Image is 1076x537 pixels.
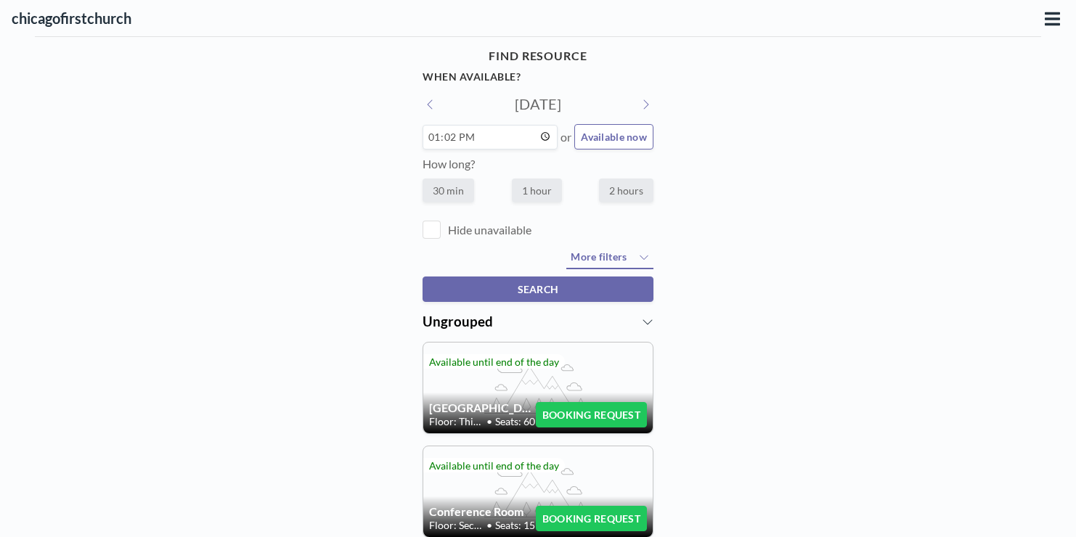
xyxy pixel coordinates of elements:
span: More filters [571,250,627,263]
h4: Conference Room [429,504,536,519]
span: Floor: Third Flo... [429,415,484,428]
span: Available now [581,131,647,143]
button: BOOKING REQUEST [536,506,647,531]
label: How long? [423,157,475,171]
span: Ungrouped [423,313,493,329]
button: Available now [574,124,653,149]
label: Hide unavailable [448,223,531,237]
span: Available until end of the day [429,356,559,368]
span: Seats: 60 [495,415,535,428]
h4: FIND RESOURCE [423,43,653,69]
span: Floor: Second Fl... [429,519,484,532]
span: SEARCH [518,283,559,295]
span: • [486,415,492,428]
span: • [486,519,492,532]
h3: chicagofirstchurch [12,9,1040,28]
label: 30 min [423,179,474,202]
span: Seats: 15 [495,519,535,532]
h4: [GEOGRAPHIC_DATA] [429,401,536,415]
button: More filters [566,246,653,269]
label: 2 hours [599,179,653,202]
button: BOOKING REQUEST [536,402,647,427]
button: SEARCH [423,276,653,302]
label: 1 hour [512,179,562,202]
span: Available until end of the day [429,459,559,472]
span: or [561,130,571,144]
